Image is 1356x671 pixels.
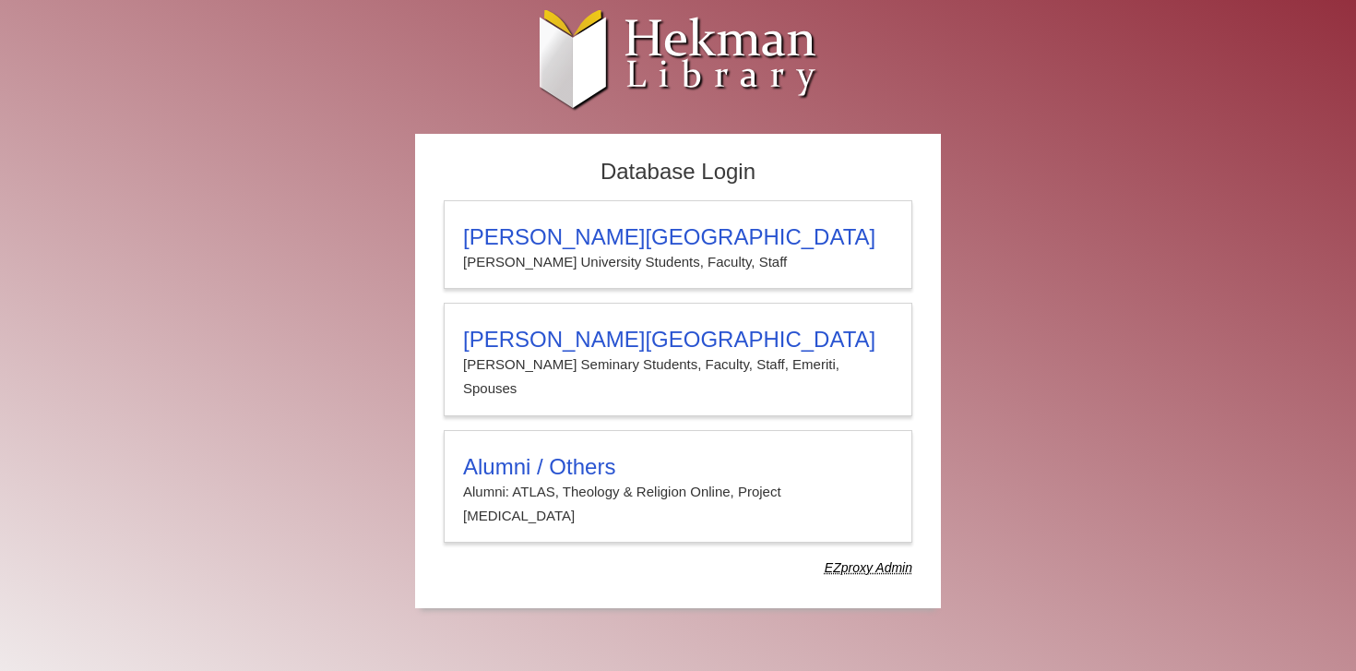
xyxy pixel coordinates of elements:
[463,480,893,529] p: Alumni: ATLAS, Theology & Religion Online, Project [MEDICAL_DATA]
[825,560,912,575] dfn: Use Alumni login
[444,303,912,416] a: [PERSON_NAME][GEOGRAPHIC_DATA][PERSON_NAME] Seminary Students, Faculty, Staff, Emeriti, Spouses
[463,454,893,529] summary: Alumni / OthersAlumni: ATLAS, Theology & Religion Online, Project [MEDICAL_DATA]
[463,224,893,250] h3: [PERSON_NAME][GEOGRAPHIC_DATA]
[463,327,893,353] h3: [PERSON_NAME][GEOGRAPHIC_DATA]
[434,153,922,191] h2: Database Login
[463,250,893,274] p: [PERSON_NAME] University Students, Faculty, Staff
[444,200,912,289] a: [PERSON_NAME][GEOGRAPHIC_DATA][PERSON_NAME] University Students, Faculty, Staff
[463,353,893,401] p: [PERSON_NAME] Seminary Students, Faculty, Staff, Emeriti, Spouses
[463,454,893,480] h3: Alumni / Others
